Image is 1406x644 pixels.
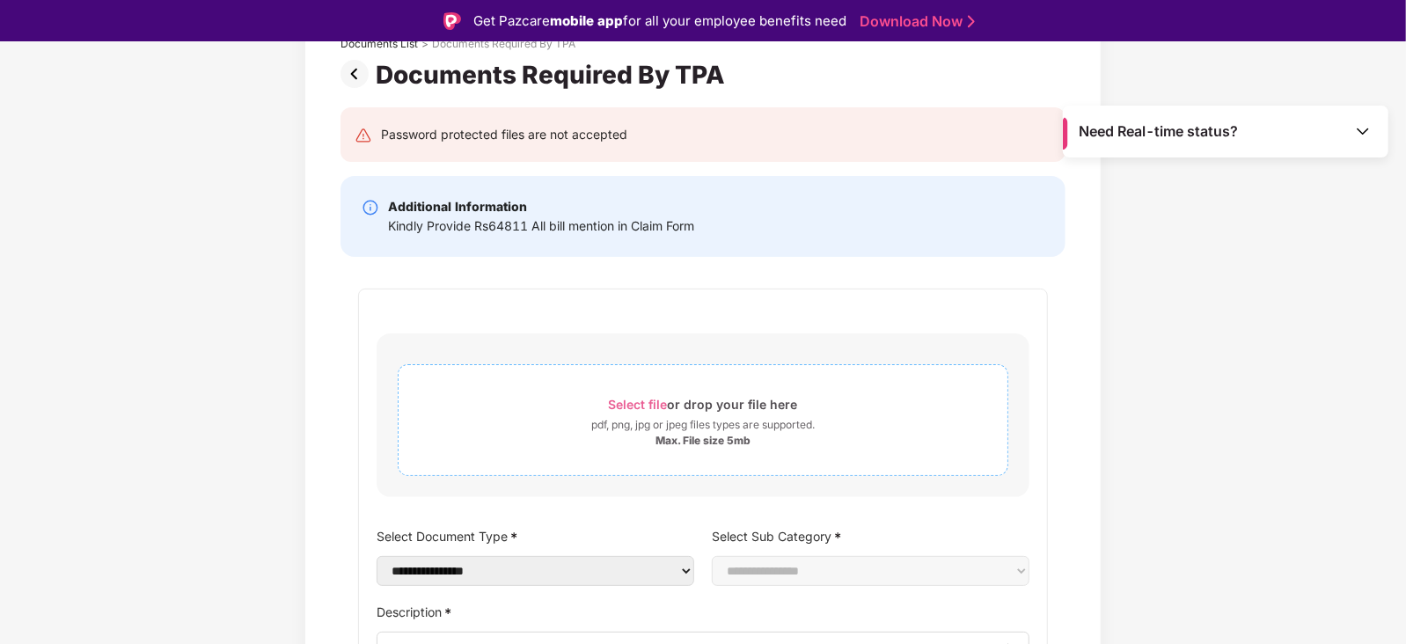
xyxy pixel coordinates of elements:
img: svg+xml;base64,PHN2ZyBpZD0iSW5mby0yMHgyMCIgeG1sbnM9Imh0dHA6Ly93d3cudzMub3JnLzIwMDAvc3ZnIiB3aWR0aD... [362,199,379,216]
img: svg+xml;base64,PHN2ZyBpZD0iUHJldi0zMngzMiIgeG1sbnM9Imh0dHA6Ly93d3cudzMub3JnLzIwMDAvc3ZnIiB3aWR0aD... [341,60,376,88]
span: Need Real-time status? [1080,122,1239,141]
span: Select file [609,397,668,412]
label: Description [377,599,1029,625]
label: Select Document Type [377,523,694,549]
div: Get Pazcare for all your employee benefits need [473,11,846,32]
label: Select Sub Category [712,523,1029,549]
div: Documents Required By TPA [432,37,575,51]
b: Additional Information [388,199,527,214]
span: Select fileor drop your file herepdf, png, jpg or jpeg files types are supported.Max. File size 5mb [399,378,1007,462]
a: Download Now [860,12,970,31]
div: Kindly Provide Rs64811 All bill mention in Claim Form [388,216,694,236]
div: Password protected files are not accepted [381,125,627,144]
div: Documents Required By TPA [376,60,732,90]
div: or drop your file here [609,392,798,416]
div: Max. File size 5mb [655,434,751,448]
div: Documents List [341,37,418,51]
strong: mobile app [550,12,623,29]
img: Stroke [968,12,975,31]
div: > [421,37,428,51]
div: pdf, png, jpg or jpeg files types are supported. [591,416,815,434]
img: svg+xml;base64,PHN2ZyB4bWxucz0iaHR0cDovL3d3dy53My5vcmcvMjAwMC9zdmciIHdpZHRoPSIyNCIgaGVpZ2h0PSIyNC... [355,127,372,144]
img: Logo [443,12,461,30]
img: Toggle Icon [1354,122,1372,140]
